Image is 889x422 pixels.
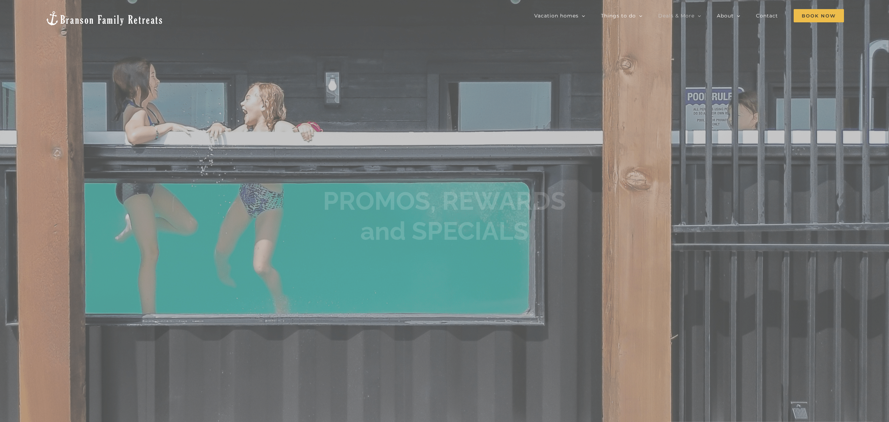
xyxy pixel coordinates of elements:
[601,9,642,23] a: Things to do
[534,9,844,23] nav: Main Menu
[756,9,778,23] a: Contact
[323,186,566,246] h1: PROMOS, REWARDS and SPECIALS
[658,9,701,23] a: Deals & More
[601,13,636,18] span: Things to do
[756,13,778,18] span: Contact
[534,13,579,18] span: Vacation homes
[534,9,585,23] a: Vacation homes
[658,13,695,18] span: Deals & More
[45,10,163,26] img: Branson Family Retreats Logo
[794,9,844,22] span: Book Now
[794,9,844,23] a: Book Now
[717,9,740,23] a: About
[717,13,734,18] span: About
